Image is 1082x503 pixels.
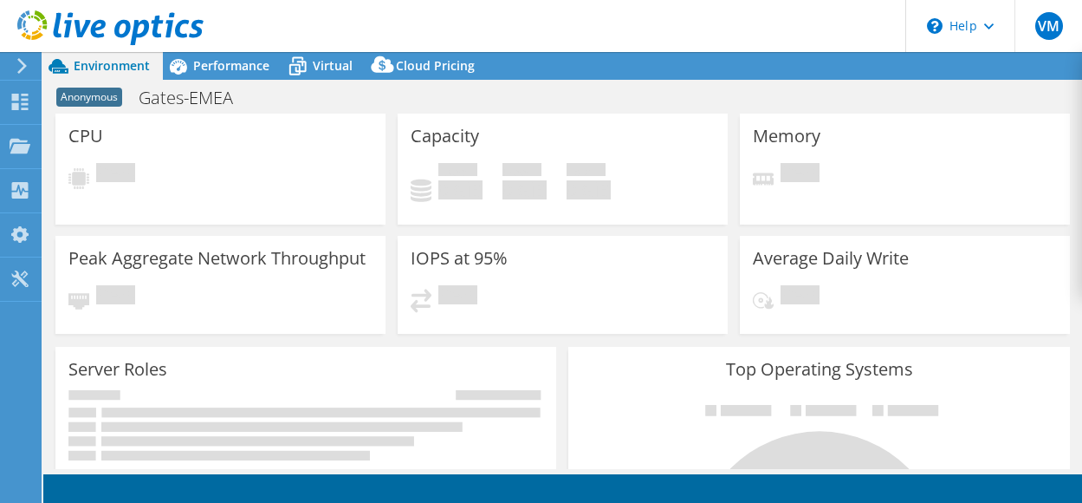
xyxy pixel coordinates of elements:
[438,285,477,309] span: Pending
[781,285,820,309] span: Pending
[753,249,909,268] h3: Average Daily Write
[502,180,547,199] h4: 0 GiB
[96,285,135,309] span: Pending
[411,249,508,268] h3: IOPS at 95%
[1035,12,1063,40] span: VM
[96,163,135,186] span: Pending
[56,88,122,107] span: Anonymous
[927,18,943,34] svg: \n
[411,127,479,146] h3: Capacity
[567,180,611,199] h4: 0 GiB
[781,163,820,186] span: Pending
[753,127,820,146] h3: Memory
[396,57,475,74] span: Cloud Pricing
[438,180,483,199] h4: 0 GiB
[438,163,477,180] span: Used
[581,360,1056,379] h3: Top Operating Systems
[68,249,366,268] h3: Peak Aggregate Network Throughput
[502,163,541,180] span: Free
[74,57,150,74] span: Environment
[131,88,260,108] h1: Gates-EMEA
[193,57,269,74] span: Performance
[68,360,167,379] h3: Server Roles
[68,127,103,146] h3: CPU
[567,163,606,180] span: Total
[313,57,353,74] span: Virtual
